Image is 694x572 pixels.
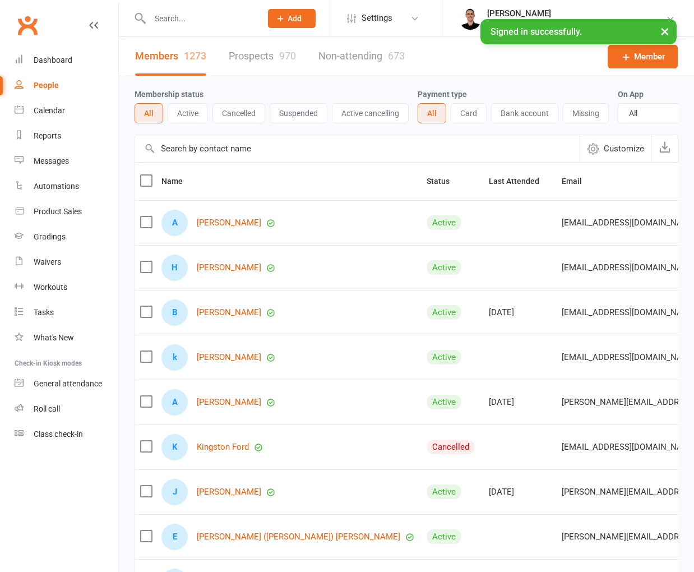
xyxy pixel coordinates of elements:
div: H [161,255,188,281]
div: B [161,299,188,326]
span: Email [562,177,594,186]
button: Active cancelling [332,103,409,123]
div: [DATE] [489,398,552,407]
a: Waivers [15,250,118,275]
label: On App [618,90,644,99]
a: [PERSON_NAME] [197,353,261,362]
div: A [161,210,188,236]
a: [PERSON_NAME] [197,218,261,228]
div: General attendance [34,379,102,388]
a: Clubworx [13,11,41,39]
a: [PERSON_NAME] [197,308,261,317]
div: Active [427,260,461,275]
a: Prospects970 [229,37,296,76]
a: What's New [15,325,118,350]
div: Class check-in [34,430,83,439]
a: General attendance kiosk mode [15,371,118,396]
a: Gradings [15,224,118,250]
a: Tasks [15,300,118,325]
div: Calendar [34,106,65,115]
button: Cancelled [212,103,265,123]
div: Tasks [34,308,54,317]
button: Name [161,174,195,188]
div: Active [427,395,461,409]
button: Add [268,9,316,28]
button: Suspended [270,103,327,123]
div: What's New [34,333,74,342]
a: Kingston Ford [197,442,249,452]
a: Reports [15,123,118,149]
div: Product Sales [34,207,82,216]
div: 1273 [184,50,206,62]
button: Customize [580,135,651,162]
div: [PERSON_NAME] Martial Arts and Fitness Academy [487,19,666,29]
a: Calendar [15,98,118,123]
span: Customize [604,142,644,155]
div: [DATE] [489,308,552,317]
div: Dashboard [34,56,72,64]
input: Search... [146,11,253,26]
span: Status [427,177,462,186]
button: Card [451,103,487,123]
div: Gradings [34,232,66,241]
button: All [135,103,163,123]
button: Bank account [491,103,558,123]
div: Waivers [34,257,61,266]
div: E [161,524,188,550]
div: A [161,389,188,416]
div: Cancelled [427,440,475,454]
div: [PERSON_NAME] [487,8,666,19]
button: Active [168,103,208,123]
a: [PERSON_NAME] [197,487,261,497]
button: × [655,19,675,43]
a: [PERSON_NAME] ([PERSON_NAME]) [PERSON_NAME] [197,532,400,542]
a: [PERSON_NAME] [197,263,261,273]
div: Messages [34,156,69,165]
div: 673 [388,50,405,62]
div: Automations [34,182,79,191]
div: k [161,344,188,371]
div: Active [427,485,461,499]
a: Class kiosk mode [15,422,118,447]
a: Messages [15,149,118,174]
input: Search by contact name [135,135,580,162]
a: [PERSON_NAME] [197,398,261,407]
a: Member [608,45,678,68]
span: Signed in successfully. [491,26,582,37]
a: Workouts [15,275,118,300]
button: Status [427,174,462,188]
a: Dashboard [15,48,118,73]
label: Membership status [135,90,203,99]
span: Member [634,50,665,63]
div: Active [427,305,461,320]
div: Active [427,350,461,365]
div: Roll call [34,404,60,413]
div: Reports [34,131,61,140]
label: Payment type [418,90,467,99]
span: Add [288,14,302,23]
div: K [161,434,188,460]
div: Active [427,529,461,544]
div: Workouts [34,283,67,292]
div: [DATE] [489,487,552,497]
a: Product Sales [15,199,118,224]
div: 970 [279,50,296,62]
a: People [15,73,118,98]
span: Name [161,177,195,186]
span: Settings [362,6,392,31]
button: Last Attended [489,174,552,188]
div: Active [427,215,461,230]
button: Email [562,174,594,188]
div: J [161,479,188,505]
a: Automations [15,174,118,199]
img: thumb_image1729140307.png [459,7,482,30]
a: Non-attending673 [318,37,405,76]
button: Missing [563,103,609,123]
a: Members1273 [135,37,206,76]
a: Roll call [15,396,118,422]
span: Last Attended [489,177,552,186]
div: People [34,81,59,90]
button: All [418,103,446,123]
